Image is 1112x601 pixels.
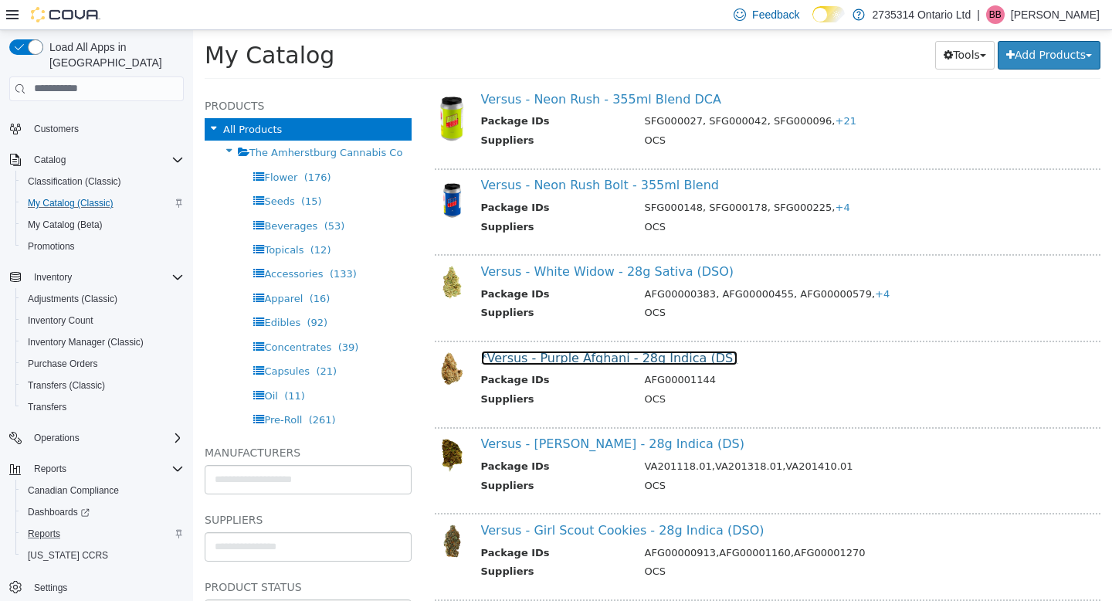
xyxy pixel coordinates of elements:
span: The Amherstburg Cannabis Co [56,117,210,128]
span: +21 [642,85,663,97]
a: Transfers [22,398,73,416]
td: OCS [440,362,897,381]
div: Brodie Baker [986,5,1005,24]
h5: Products [12,66,219,85]
span: Operations [34,432,80,444]
a: Transfers (Classic) [22,376,111,395]
button: Transfers (Classic) [15,375,190,396]
button: Inventory [3,267,190,288]
button: Operations [28,429,86,447]
img: 150 [242,408,276,443]
span: Pre-Roll [71,384,109,396]
span: Promotions [28,240,75,253]
td: VA201118.01,VA201318.01,VA201410.01 [440,429,897,448]
span: Transfers [22,398,184,416]
span: AFG00000383, AFG00000455, AFG00000579, [452,258,697,270]
button: Promotions [15,236,190,257]
img: 150 [242,321,276,356]
a: Classification (Classic) [22,172,127,191]
img: 150 [242,494,276,528]
button: Adjustments (Classic) [15,288,190,310]
button: My Catalog (Classic) [15,192,190,214]
span: Customers [34,123,79,135]
span: All Products [30,93,89,105]
span: Feedback [752,7,799,22]
span: Reports [28,460,184,478]
th: Package IDs [288,83,440,103]
span: (16) [117,263,137,274]
span: Promotions [22,237,184,256]
span: Inventory Count [22,311,184,330]
img: 150 [242,149,276,189]
a: Promotions [22,237,81,256]
td: OCS [440,448,897,467]
span: (133) [137,238,164,250]
th: Suppliers [288,103,440,122]
a: Canadian Compliance [22,481,125,500]
span: Concentrates [71,311,138,323]
span: Accessories [71,238,130,250]
th: Suppliers [288,448,440,467]
span: Inventory Manager (Classic) [28,336,144,348]
th: Suppliers [288,534,440,553]
span: Catalog [34,154,66,166]
button: Classification (Classic) [15,171,190,192]
span: Topicals [71,214,110,226]
p: | [977,5,980,24]
td: AFG00000913,AFG00001160,AFG00001270 [440,515,897,535]
a: Inventory Count [22,311,100,330]
button: Purchase Orders [15,353,190,375]
th: Package IDs [288,256,440,276]
span: Dashboards [22,503,184,521]
button: Catalog [28,151,72,169]
span: Inventory [34,271,72,284]
button: Reports [3,458,190,480]
span: Capsules [71,335,117,347]
span: (261) [116,384,143,396]
button: Canadian Compliance [15,480,190,501]
td: OCS [440,103,897,122]
button: Settings [3,576,190,598]
h5: Product Status [12,548,219,566]
button: Inventory [28,268,78,287]
a: Versus - Neon Rush - 355ml Blend DCA [288,62,528,76]
a: Reports [22,525,66,543]
span: Apparel [71,263,110,274]
span: Load All Apps in [GEOGRAPHIC_DATA] [43,39,184,70]
span: My Catalog (Classic) [28,197,114,209]
span: Washington CCRS [22,546,184,565]
button: My Catalog (Beta) [15,214,190,236]
a: Versus - White Widow - 28g Sativa (DSO) [288,234,541,249]
span: Inventory [28,268,184,287]
th: Package IDs [288,342,440,362]
a: My Catalog (Beta) [22,216,109,234]
span: My Catalog [12,12,141,39]
img: Cova [31,7,100,22]
span: Customers [28,119,184,138]
td: OCS [440,189,897,209]
span: My Catalog (Beta) [22,216,184,234]
a: *Versus - Purple Afghani - 28g Indica (DS) [288,321,545,335]
span: Purchase Orders [28,358,98,370]
th: Package IDs [288,515,440,535]
button: Reports [28,460,73,478]
a: Adjustments (Classic) [22,290,124,308]
span: Canadian Compliance [28,484,119,497]
span: +4 [682,258,697,270]
a: [US_STATE] CCRS [22,546,114,565]
span: Flower [71,141,104,153]
span: (21) [123,335,144,347]
span: Dark Mode [812,22,813,23]
a: Versus - Neon Rush Bolt - 355ml Blend [288,148,526,162]
span: Reports [22,525,184,543]
span: Inventory Manager (Classic) [22,333,184,351]
span: Adjustments (Classic) [22,290,184,308]
span: My Catalog (Beta) [28,219,103,231]
a: Purchase Orders [22,355,104,373]
span: +4 [642,171,656,183]
td: AFG00001144 [440,342,897,362]
button: Operations [3,427,190,449]
span: Transfers (Classic) [22,376,184,395]
span: Classification (Classic) [22,172,184,191]
button: Add Products [805,11,907,39]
